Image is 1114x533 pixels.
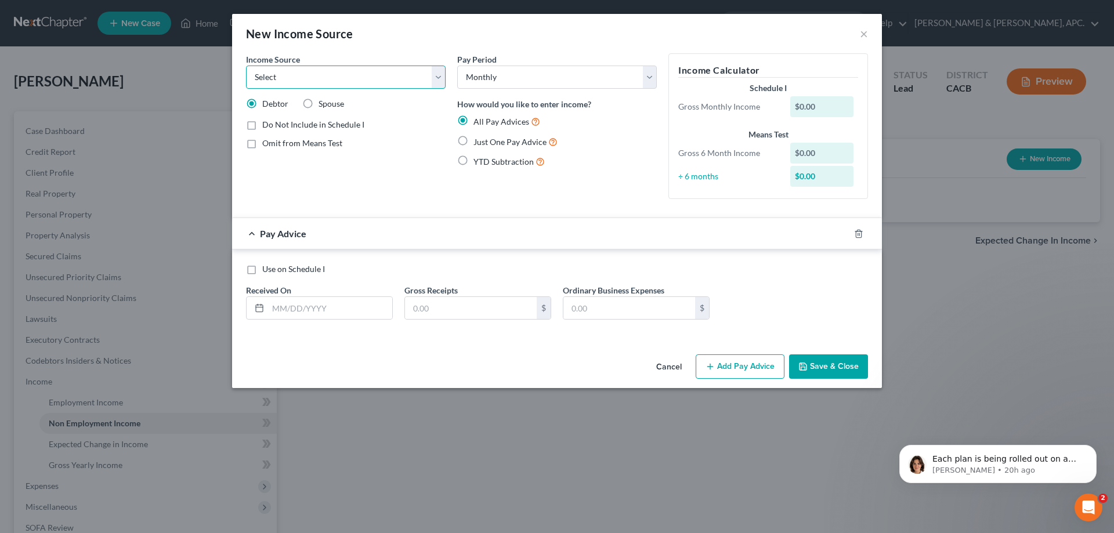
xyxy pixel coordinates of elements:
[473,117,529,126] span: All Pay Advices
[790,143,854,164] div: $0.00
[696,354,784,379] button: Add Pay Advice
[262,264,325,274] span: Use on Schedule I
[790,166,854,187] div: $0.00
[537,297,551,319] div: $
[262,99,288,108] span: Debtor
[319,99,344,108] span: Spouse
[563,284,664,296] label: Ordinary Business Expenses
[457,53,497,66] label: Pay Period
[262,119,364,129] span: Do Not Include in Schedule I
[882,420,1114,502] iframe: Intercom notifications message
[695,297,709,319] div: $
[678,129,858,140] div: Means Test
[860,27,868,41] button: ×
[457,98,591,110] label: How would you like to enter income?
[50,34,197,135] span: Each plan is being rolled out on a per-district basis. Once your district's plan is available you...
[268,297,392,319] input: MM/DD/YYYY
[246,55,300,64] span: Income Source
[50,45,200,55] p: Message from Emma, sent 20h ago
[647,356,691,379] button: Cancel
[473,137,547,147] span: Just One Pay Advice
[789,354,868,379] button: Save & Close
[678,63,858,78] h5: Income Calculator
[246,285,291,295] span: Received On
[672,101,784,113] div: Gross Monthly Income
[246,26,353,42] div: New Income Source
[262,138,342,148] span: Omit from Means Test
[1075,494,1102,521] iframe: Intercom live chat
[473,157,534,166] span: YTD Subtraction
[260,228,306,239] span: Pay Advice
[405,297,537,319] input: 0.00
[563,297,695,319] input: 0.00
[672,147,784,159] div: Gross 6 Month Income
[1098,494,1108,503] span: 2
[404,284,458,296] label: Gross Receipts
[790,96,854,117] div: $0.00
[678,82,858,94] div: Schedule I
[672,171,784,182] div: ÷ 6 months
